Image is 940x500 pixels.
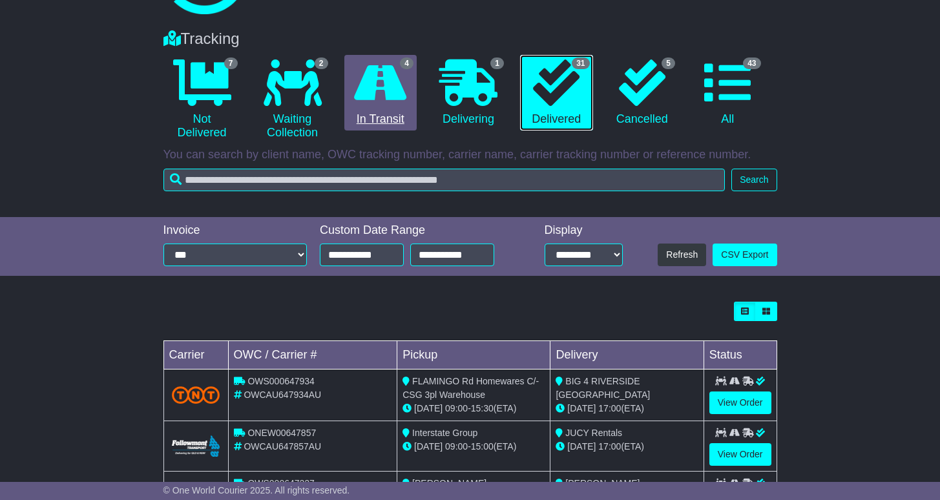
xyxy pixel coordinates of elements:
[402,402,545,415] div: - (ETA)
[567,403,596,413] span: [DATE]
[397,341,550,370] td: Pickup
[163,148,777,162] p: You can search by client name, OWC tracking number, carrier name, carrier tracking number or refe...
[400,57,413,69] span: 4
[247,376,315,386] span: OWS000647934
[704,341,777,370] td: Status
[244,390,321,400] span: OWCAU647934AU
[471,441,494,452] span: 15:00
[163,485,350,495] span: © One World Courier 2025. All rights reserved.
[414,403,443,413] span: [DATE]
[572,57,589,69] span: 31
[556,402,698,415] div: (ETA)
[244,441,321,452] span: OWCAU647857AU
[565,428,622,438] span: JUCY Rentals
[172,435,220,457] img: Followmont_Transport.png
[556,440,698,453] div: (ETA)
[163,55,241,145] a: 7 Not Delivered
[402,440,545,453] div: - (ETA)
[163,341,228,370] td: Carrier
[662,57,675,69] span: 5
[606,55,679,131] a: 5 Cancelled
[430,55,507,131] a: 1 Delivering
[172,386,220,404] img: TNT_Domestic.png
[445,441,468,452] span: 09:00
[344,55,417,131] a: 4 In Transit
[471,403,494,413] span: 15:30
[315,57,328,69] span: 2
[412,478,486,488] span: [PERSON_NAME]
[490,57,504,69] span: 1
[545,224,623,238] div: Display
[445,403,468,413] span: 09:00
[224,57,238,69] span: 7
[254,55,331,145] a: 2 Waiting Collection
[402,376,539,400] span: FLAMINGO Rd Homewares C/- CSG 3pl Warehouse
[691,55,764,131] a: 43 All
[412,428,477,438] span: Interstate Group
[598,403,621,413] span: 17:00
[247,478,315,488] span: OWS000647227
[709,443,771,466] a: View Order
[709,391,771,414] a: View Order
[658,244,706,266] button: Refresh
[520,55,593,131] a: 31 Delivered
[731,169,777,191] button: Search
[743,57,760,69] span: 43
[550,341,704,370] td: Delivery
[247,428,316,438] span: ONEW00647857
[567,441,596,452] span: [DATE]
[556,376,650,400] span: BIG 4 RIVERSIDE [GEOGRAPHIC_DATA]
[228,341,397,370] td: OWC / Carrier #
[157,30,784,48] div: Tracking
[598,441,621,452] span: 17:00
[163,224,308,238] div: Invoice
[565,478,640,488] span: [PERSON_NAME]
[320,224,516,238] div: Custom Date Range
[414,441,443,452] span: [DATE]
[713,244,777,266] a: CSV Export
